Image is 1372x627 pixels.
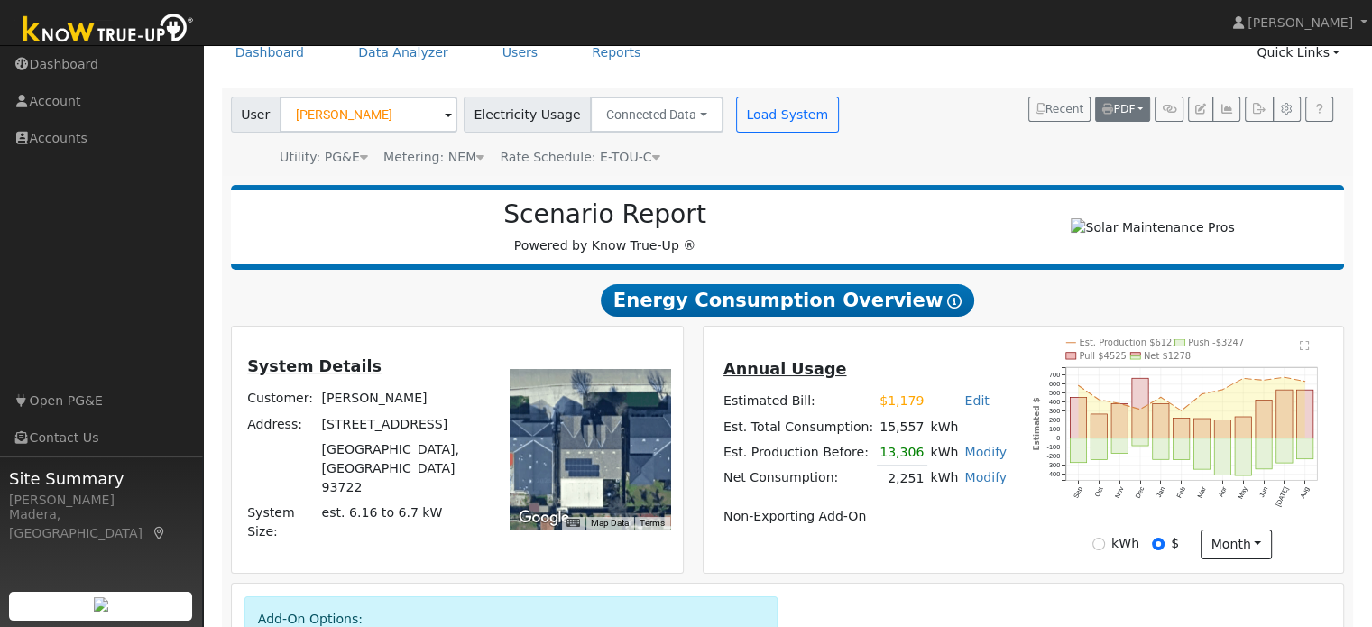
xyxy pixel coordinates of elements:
[877,389,927,414] td: $1,179
[1049,371,1060,379] text: 700
[318,386,484,411] td: [PERSON_NAME]
[1153,403,1169,438] rect: onclick=""
[1276,438,1293,463] rect: onclick=""
[1217,485,1229,499] text: Apr
[1256,400,1272,438] rect: onclick=""
[1297,438,1313,459] rect: onclick=""
[1284,376,1286,379] circle: onclick=""
[1194,419,1211,438] rect: onclick=""
[1070,438,1086,463] rect: onclick=""
[1212,97,1240,122] button: Multi-Series Graph
[280,97,457,133] input: Select a User
[222,36,318,69] a: Dashboard
[1056,434,1060,442] text: 0
[1071,218,1234,237] img: Solar Maintenance Pros
[1243,36,1353,69] a: Quick Links
[1237,485,1249,501] text: May
[720,389,876,414] td: Estimated Bill:
[1214,438,1230,475] rect: onclick=""
[247,357,382,375] u: System Details
[723,360,846,378] u: Annual Usage
[489,36,552,69] a: Users
[1077,384,1080,387] circle: onclick=""
[1093,485,1105,498] text: Oct
[566,517,579,530] button: Keyboard shortcuts
[1275,485,1291,508] text: [DATE]
[1235,417,1251,438] rect: onclick=""
[1175,485,1187,499] text: Feb
[877,466,927,492] td: 2,251
[1299,485,1312,500] text: Aug
[1174,418,1190,438] rect: onclick=""
[1214,420,1230,438] rect: onclick=""
[1111,403,1128,438] rect: onclick=""
[927,466,962,492] td: kWh
[1047,452,1061,460] text: -200
[1300,340,1310,351] text: 
[1111,534,1139,553] label: kWh
[1080,337,1178,347] text: Est. Production $6121
[1098,399,1100,401] circle: onclick=""
[1180,410,1183,412] circle: onclick=""
[1095,97,1150,122] button: PDF
[94,597,108,612] img: retrieve
[1194,438,1211,469] rect: onclick=""
[964,445,1007,459] a: Modify
[1153,438,1169,460] rect: onclick=""
[322,505,443,520] span: est. 6.16 to 6.7 kW
[1245,97,1273,122] button: Export Interval Data
[964,470,1007,484] a: Modify
[9,466,193,491] span: Site Summary
[280,148,368,167] div: Utility: PG&E
[9,505,193,543] div: Madera, [GEOGRAPHIC_DATA]
[1201,530,1272,560] button: month
[964,393,989,408] a: Edit
[1242,377,1245,380] circle: onclick=""
[244,501,318,545] td: System Size:
[1033,397,1042,450] text: Estimated $
[590,97,723,133] button: Connected Data
[345,36,462,69] a: Data Analyzer
[9,491,193,510] div: [PERSON_NAME]
[1049,416,1060,424] text: 200
[1028,97,1091,122] button: Recent
[514,506,574,530] img: Google
[877,414,927,439] td: 15,557
[1171,534,1179,553] label: $
[318,411,484,437] td: [STREET_ADDRESS]
[318,437,484,500] td: [GEOGRAPHIC_DATA], [GEOGRAPHIC_DATA] 93722
[1049,389,1060,397] text: 500
[1248,15,1353,30] span: [PERSON_NAME]
[1235,438,1251,475] rect: onclick=""
[1132,378,1148,438] rect: onclick=""
[720,414,876,439] td: Est. Total Consumption:
[601,284,974,317] span: Energy Consumption Overview
[1196,485,1209,500] text: Mar
[14,10,203,51] img: Know True-Up
[152,526,168,540] a: Map
[1134,485,1146,500] text: Dec
[1297,390,1313,438] rect: onclick=""
[1080,351,1127,361] text: Pull $4525
[1070,398,1086,438] rect: onclick=""
[736,97,839,133] button: Load System
[1092,538,1105,550] input: kWh
[1256,438,1272,469] rect: onclick=""
[1155,97,1183,122] button: Generate Report Link
[249,199,961,230] h2: Scenario Report
[640,518,665,528] a: Terms (opens in new tab)
[947,294,962,309] i: Show Help
[1144,351,1191,361] text: Net $1278
[1139,408,1142,410] circle: onclick=""
[720,504,1009,530] td: Non-Exporting Add-On
[720,466,876,492] td: Net Consumption:
[1188,337,1244,347] text: Push -$3247
[1160,396,1163,399] circle: onclick=""
[1049,425,1060,433] text: 100
[1132,438,1148,446] rect: onclick=""
[514,506,574,530] a: Open this area in Google Maps (opens a new window)
[1072,485,1084,500] text: Sep
[877,439,927,466] td: 13,306
[1091,414,1107,438] rect: onclick=""
[1263,379,1266,382] circle: onclick=""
